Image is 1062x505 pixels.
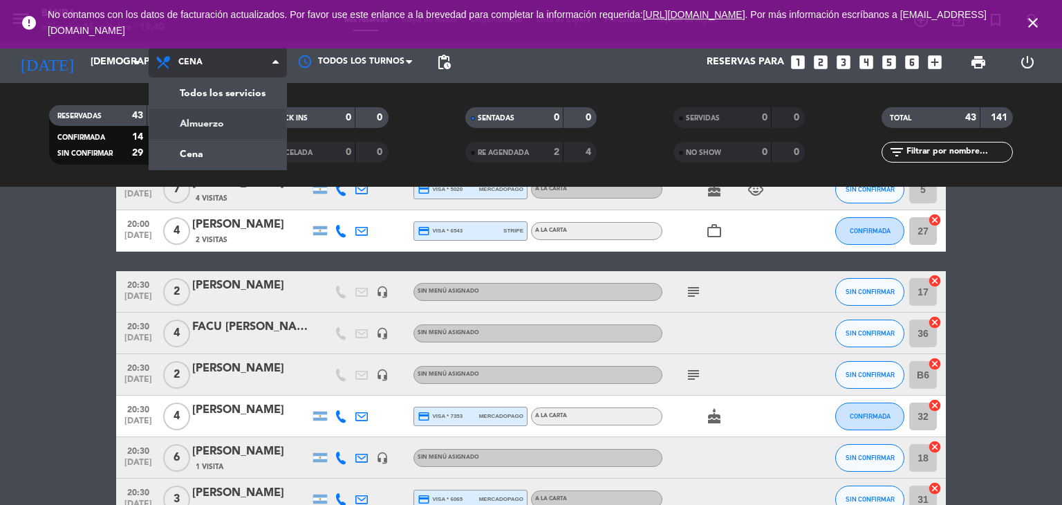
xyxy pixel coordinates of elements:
i: work_outline [706,223,723,239]
div: FACU [PERSON_NAME] [192,318,310,336]
span: SIN CONFIRMAR [846,288,895,295]
span: TOTAL [890,115,911,122]
span: 20:30 [121,318,156,333]
span: Cena [178,57,203,67]
span: RESERVADAS [57,113,102,120]
span: Sin menú asignado [418,371,479,377]
i: headset_mic [376,327,389,340]
i: headset_mic [376,452,389,464]
div: [PERSON_NAME] [192,443,310,461]
span: visa * 7353 [418,410,463,423]
strong: 0 [762,147,767,157]
strong: 43 [132,111,143,120]
i: cancel [928,274,942,288]
strong: 0 [377,147,385,157]
i: cancel [928,440,942,454]
div: [PERSON_NAME] [192,360,310,378]
span: Reservas para [707,57,784,68]
strong: 43 [965,113,976,122]
span: print [970,54,987,71]
span: CONFIRMADA [850,227,891,235]
span: [DATE] [121,375,156,391]
i: cancel [928,398,942,412]
span: [DATE] [121,292,156,308]
span: 20:30 [121,442,156,458]
i: headset_mic [376,369,389,381]
i: cake [706,181,723,198]
span: A LA CARTA [535,228,567,233]
strong: 0 [762,113,767,122]
span: [DATE] [121,458,156,474]
span: 7 [163,176,190,203]
span: 20:30 [121,276,156,292]
strong: 0 [346,147,351,157]
span: A LA CARTA [535,413,567,419]
i: [DATE] [10,47,84,77]
span: mercadopago [479,185,523,194]
button: SIN CONFIRMAR [835,176,904,203]
button: CONFIRMADA [835,403,904,430]
i: close [1025,15,1041,31]
span: Sin menú asignado [418,288,479,294]
span: 20:30 [121,401,156,416]
div: [PERSON_NAME] [192,277,310,295]
span: 20:30 [121,359,156,375]
span: SIN CONFIRMAR [846,371,895,378]
strong: 29 [132,148,143,158]
span: SIN CONFIRMAR [846,185,895,193]
span: 2 Visitas [196,235,227,246]
i: filter_list [888,144,905,160]
a: [URL][DOMAIN_NAME] [643,9,745,20]
span: visa * 5020 [418,183,463,196]
span: Sin menú asignado [418,454,479,460]
strong: 0 [346,113,351,122]
i: looks_5 [880,53,898,71]
span: SIN CONFIRMAR [846,454,895,461]
span: SENTADAS [478,115,514,122]
span: CANCELADA [270,149,313,156]
i: looks_6 [903,53,921,71]
span: 20:00 [121,215,156,231]
div: [PERSON_NAME] [192,484,310,502]
strong: 141 [991,113,1010,122]
strong: 4 [586,147,594,157]
span: A LA CARTA [535,186,567,192]
input: Filtrar por nombre... [905,145,1012,160]
span: [DATE] [121,231,156,247]
i: power_settings_new [1019,54,1036,71]
span: CHECK INS [270,115,308,122]
span: 2 [163,278,190,306]
a: Almuerzo [149,109,286,139]
i: arrow_drop_down [129,54,145,71]
span: Sin menú asignado [418,330,479,336]
span: visa * 6543 [418,225,463,237]
button: SIN CONFIRMAR [835,444,904,472]
i: subject [685,284,702,300]
button: SIN CONFIRMAR [835,320,904,347]
span: 4 Visitas [196,193,227,204]
i: add_box [926,53,944,71]
span: RE AGENDADA [478,149,529,156]
span: SIN CONFIRMAR [846,495,895,503]
i: credit_card [418,183,430,196]
i: looks_two [812,53,830,71]
i: looks_one [789,53,807,71]
i: cancel [928,315,942,329]
i: looks_3 [835,53,853,71]
span: 4 [163,403,190,430]
button: SIN CONFIRMAR [835,361,904,389]
div: [PERSON_NAME] [192,401,310,419]
i: headset_mic [376,286,389,298]
strong: 0 [794,113,802,122]
a: Todos los servicios [149,78,286,109]
strong: 2 [554,147,559,157]
i: subject [685,367,702,383]
a: . Por más información escríbanos a [EMAIL_ADDRESS][DOMAIN_NAME] [48,9,987,36]
span: 1 Visita [196,461,223,472]
i: cake [706,408,723,425]
span: mercadopago [479,495,523,504]
span: 2 [163,361,190,389]
span: 4 [163,217,190,245]
strong: 0 [794,147,802,157]
div: LOG OUT [1003,42,1052,83]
